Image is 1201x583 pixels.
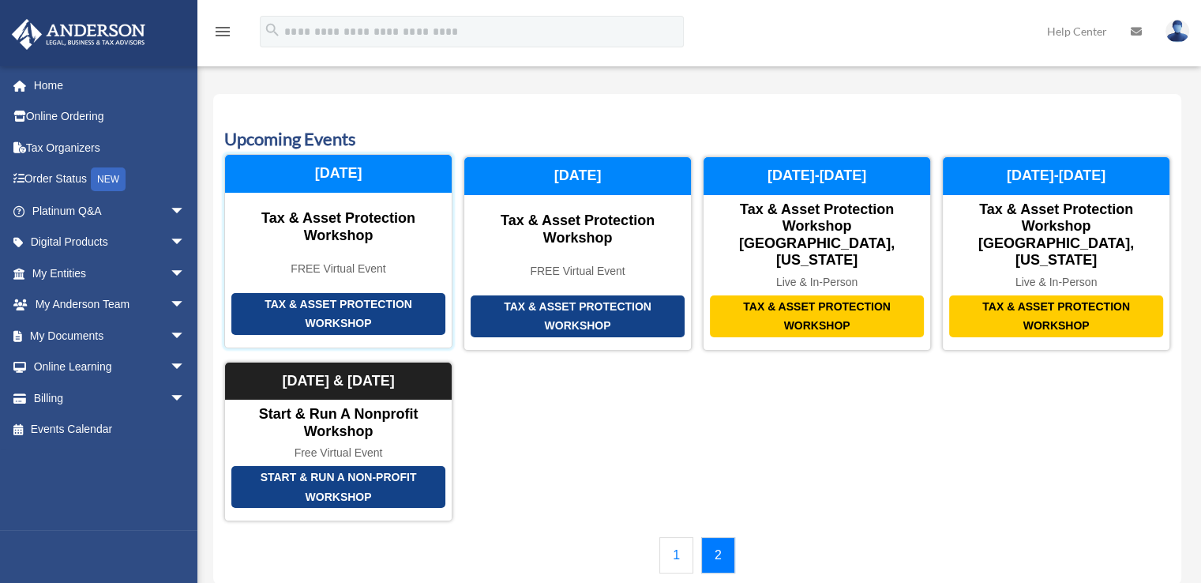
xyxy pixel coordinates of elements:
[225,446,452,460] div: Free Virtual Event
[949,295,1163,337] div: Tax & Asset Protection Workshop
[710,295,924,337] div: Tax & Asset Protection Workshop
[225,363,452,401] div: [DATE] & [DATE]
[659,537,693,574] a: 1
[11,414,201,446] a: Events Calendar
[170,320,201,352] span: arrow_drop_down
[942,156,1170,351] a: Tax & Asset Protection Workshop Tax & Asset Protection Workshop [GEOGRAPHIC_DATA], [US_STATE] Liv...
[225,262,452,276] div: FREE Virtual Event
[704,201,930,269] div: Tax & Asset Protection Workshop [GEOGRAPHIC_DATA], [US_STATE]
[11,289,209,321] a: My Anderson Teamarrow_drop_down
[11,70,209,101] a: Home
[464,156,692,351] a: Tax & Asset Protection Workshop Tax & Asset Protection Workshop FREE Virtual Event [DATE]
[213,22,232,41] i: menu
[464,213,691,246] div: Tax & Asset Protection Workshop
[224,127,1170,152] h3: Upcoming Events
[703,156,931,351] a: Tax & Asset Protection Workshop Tax & Asset Protection Workshop [GEOGRAPHIC_DATA], [US_STATE] Liv...
[943,201,1169,269] div: Tax & Asset Protection Workshop [GEOGRAPHIC_DATA], [US_STATE]
[11,195,209,227] a: Platinum Q&Aarrow_drop_down
[224,156,452,351] a: Tax & Asset Protection Workshop Tax & Asset Protection Workshop FREE Virtual Event [DATE]
[943,157,1169,195] div: [DATE]-[DATE]
[704,276,930,289] div: Live & In-Person
[704,157,930,195] div: [DATE]-[DATE]
[943,276,1169,289] div: Live & In-Person
[225,210,452,244] div: Tax & Asset Protection Workshop
[225,155,452,193] div: [DATE]
[213,28,232,41] a: menu
[471,295,685,337] div: Tax & Asset Protection Workshop
[1165,20,1189,43] img: User Pic
[225,406,452,440] div: Start & Run a Nonprofit Workshop
[170,227,201,259] span: arrow_drop_down
[170,352,201,384] span: arrow_drop_down
[7,19,150,50] img: Anderson Advisors Platinum Portal
[464,157,691,195] div: [DATE]
[11,382,209,414] a: Billingarrow_drop_down
[11,352,209,383] a: Online Learningarrow_drop_down
[11,164,209,196] a: Order StatusNEW
[170,258,201,290] span: arrow_drop_down
[170,195,201,228] span: arrow_drop_down
[11,101,209,133] a: Online Ordering
[91,167,126,191] div: NEW
[464,265,691,278] div: FREE Virtual Event
[11,132,209,164] a: Tax Organizers
[11,320,209,352] a: My Documentsarrow_drop_down
[11,258,209,289] a: My Entitiesarrow_drop_down
[170,289,201,322] span: arrow_drop_down
[264,21,281,39] i: search
[224,362,452,521] a: Start & Run a Non-Profit Workshop Start & Run a Nonprofit Workshop Free Virtual Event [DATE] & [D...
[11,227,209,258] a: Digital Productsarrow_drop_down
[170,382,201,415] span: arrow_drop_down
[231,293,445,335] div: Tax & Asset Protection Workshop
[701,537,735,574] a: 2
[231,466,445,508] div: Start & Run a Non-Profit Workshop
